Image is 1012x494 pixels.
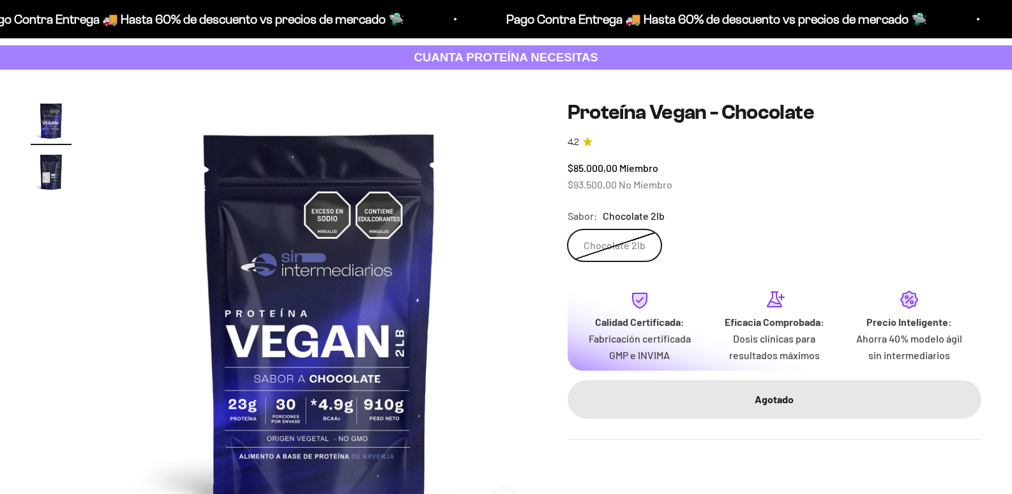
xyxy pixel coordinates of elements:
span: $93.500,00 [568,178,617,190]
button: Ir al artículo 2 [31,151,72,196]
span: Miembro [619,162,658,174]
span: Chocolate 2lb [603,208,665,224]
strong: CUANTA PROTEÍNA NECESITAS [414,50,598,64]
legend: Sabor: [568,208,598,224]
span: No Miembro [619,178,672,190]
img: Proteína Vegan - Chocolate [31,151,72,192]
h1: Proteína Vegan - Chocolate [568,100,981,125]
strong: Precio Inteligente: [866,316,952,328]
p: Pago Contra Entrega 🚚 Hasta 60% de descuento vs precios de mercado 🛸 [494,9,915,29]
span: 4.2 [568,135,579,150]
p: Dosis clínicas para resultados máximos [717,330,831,363]
strong: Calidad Certificada: [595,316,684,328]
div: Agotado [593,391,956,408]
p: Fabricación certificada GMP e INVIMA [583,330,697,363]
img: Proteína Vegan - Chocolate [31,100,72,141]
strong: Eficacia Comprobada: [725,316,824,328]
p: Ahorra 40% modelo ágil sin intermediarios [852,330,966,363]
button: Agotado [568,380,981,419]
span: $85.000,00 [568,162,617,174]
button: Ir al artículo 1 [31,100,72,145]
a: 4.24.2 de 5.0 estrellas [568,135,981,150]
